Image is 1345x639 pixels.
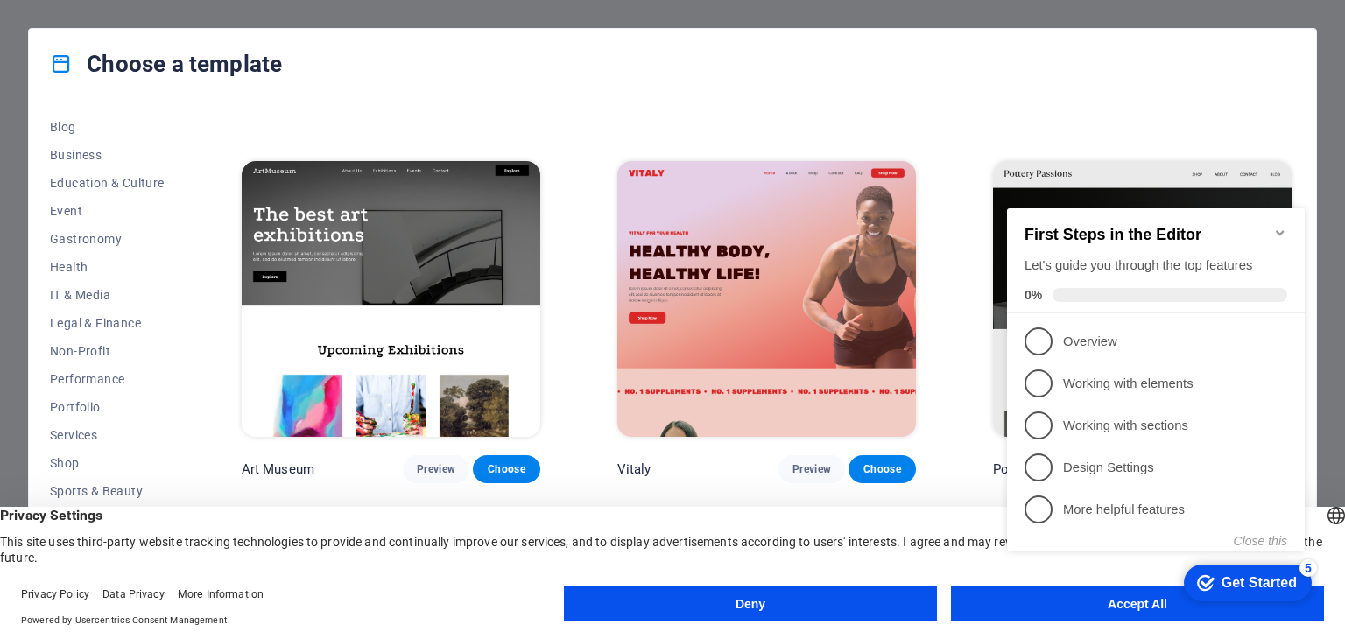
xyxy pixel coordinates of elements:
p: Art Museum [242,460,314,478]
span: Sports & Beauty [50,484,165,498]
img: Art Museum [242,161,540,436]
button: IT & Media [50,281,165,309]
p: Working with elements [63,193,273,211]
span: Gastronomy [50,232,165,246]
button: Health [50,253,165,281]
span: Services [50,428,165,442]
span: Event [50,204,165,218]
p: More helpful features [63,319,273,337]
button: Trades [50,505,165,533]
span: Shop [50,456,165,470]
button: Blog [50,113,165,141]
div: Get Started 5 items remaining, 0% complete [184,383,312,419]
h2: First Steps in the Editor [25,44,287,62]
button: Close this [234,352,287,366]
div: Minimize checklist [273,44,287,58]
span: Education & Culture [50,176,165,190]
span: Business [50,148,165,162]
button: Choose [473,455,539,483]
button: Legal & Finance [50,309,165,337]
span: 0% [25,106,53,120]
button: Shop [50,449,165,477]
span: Non-Profit [50,344,165,358]
button: Services [50,421,165,449]
li: Design Settings [7,264,305,306]
h4: Choose a template [50,50,282,78]
button: Education & Culture [50,169,165,197]
span: Preview [792,462,831,476]
div: 5 [299,377,317,395]
li: More helpful features [7,306,305,348]
li: Working with elements [7,180,305,222]
li: Overview [7,138,305,180]
p: Vitaly [617,460,651,478]
button: Sports & Beauty [50,477,165,505]
span: Choose [487,462,525,476]
button: Non-Profit [50,337,165,365]
button: Business [50,141,165,169]
button: Preview [778,455,845,483]
span: Legal & Finance [50,316,165,330]
span: Portfolio [50,400,165,414]
span: IT & Media [50,288,165,302]
div: Let's guide you through the top features [25,74,287,93]
span: Health [50,260,165,274]
div: Get Started [222,393,297,409]
span: Blog [50,120,165,134]
p: Working with sections [63,235,273,253]
li: Working with sections [7,222,305,264]
img: Vitaly [617,161,916,436]
img: Pottery Passions [993,161,1292,436]
button: Gastronomy [50,225,165,253]
span: Preview [417,462,455,476]
button: Event [50,197,165,225]
span: Choose [863,462,901,476]
p: Overview [63,151,273,169]
button: Preview [403,455,469,483]
button: Performance [50,365,165,393]
button: Choose [849,455,915,483]
button: Portfolio [50,393,165,421]
p: Design Settings [63,277,273,295]
span: Performance [50,372,165,386]
p: Pottery Passions [993,460,1095,478]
